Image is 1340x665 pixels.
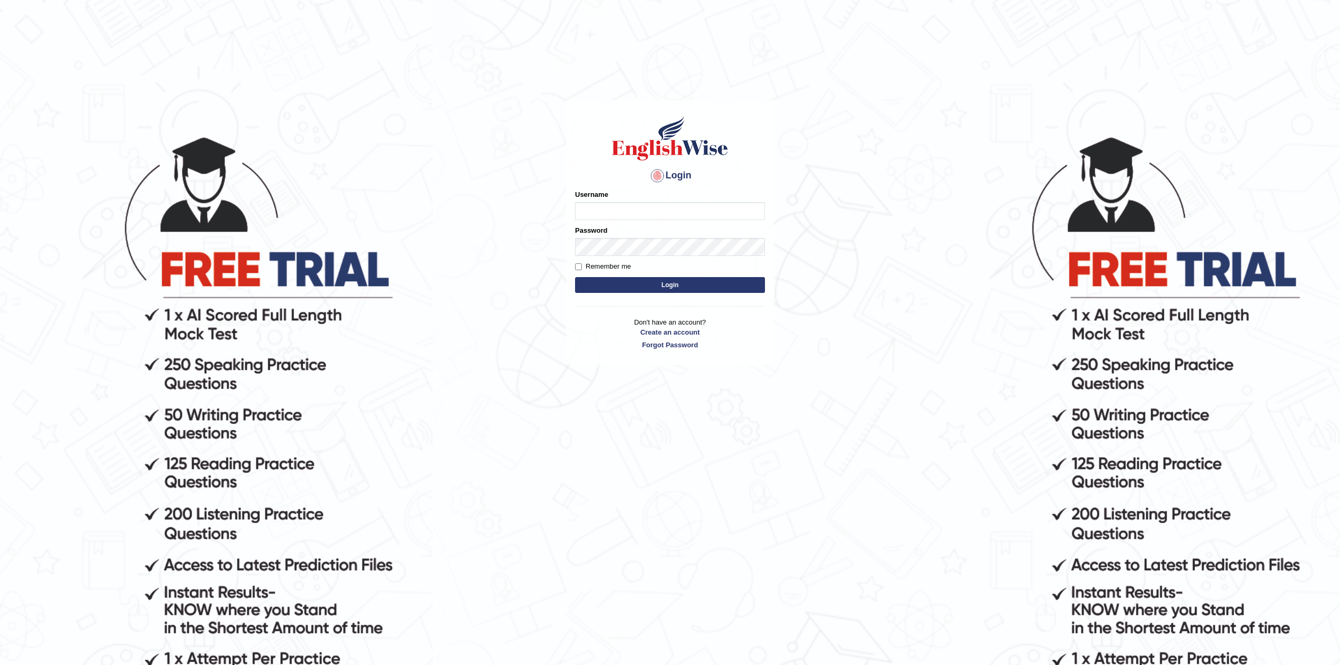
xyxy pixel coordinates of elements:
label: Remember me [575,261,631,272]
a: Forgot Password [575,340,765,350]
h4: Login [575,167,765,184]
a: Create an account [575,327,765,337]
button: Login [575,277,765,293]
img: Logo of English Wise sign in for intelligent practice with AI [610,115,730,162]
label: Username [575,189,608,199]
label: Password [575,225,607,235]
input: Remember me [575,263,582,270]
p: Don't have an account? [575,317,765,350]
